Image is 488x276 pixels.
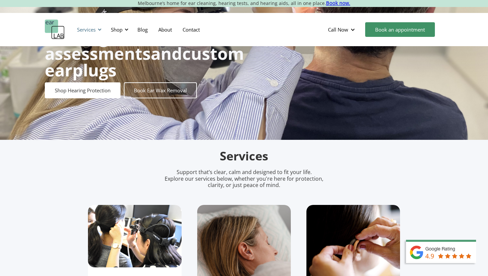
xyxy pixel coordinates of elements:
a: home [45,20,65,40]
a: Book an appointment [365,22,435,37]
a: Shop Hearing Protection [45,82,121,98]
a: Book Ear Wax Removal [124,82,197,98]
div: Services [77,26,96,33]
div: Call Now [328,26,348,33]
div: Shop [111,26,122,33]
div: Call Now [323,20,362,40]
div: Shop [107,20,130,40]
a: About [153,20,177,39]
strong: Ear wax removal, hearing assessments [45,9,187,65]
div: Services [73,20,104,40]
p: Support that’s clear, calm and designed to fit your life. Explore our services below, whether you... [156,169,332,188]
h1: and [45,12,244,78]
a: Contact [177,20,205,39]
a: Blog [132,20,153,39]
strong: custom earplugs [45,42,244,81]
h2: Services [88,148,400,164]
